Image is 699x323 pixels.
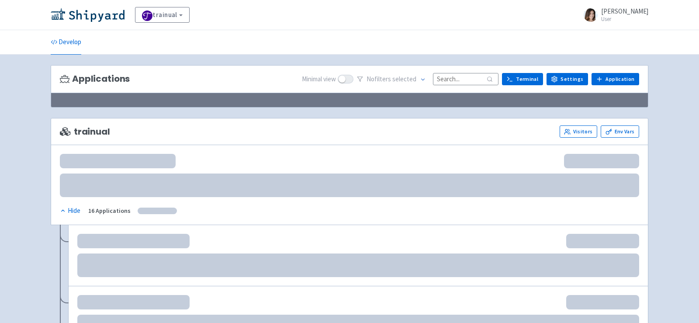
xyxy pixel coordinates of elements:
[601,16,648,22] small: User
[601,7,648,15] span: [PERSON_NAME]
[560,125,597,138] a: Visitors
[302,74,336,84] span: Minimal view
[592,73,639,85] a: Application
[88,206,131,216] div: 16 Applications
[578,8,648,22] a: [PERSON_NAME] User
[392,75,416,83] span: selected
[60,206,81,216] button: Hide
[51,30,81,55] a: Develop
[502,73,543,85] a: Terminal
[367,74,416,84] span: No filter s
[601,125,639,138] a: Env Vars
[547,73,588,85] a: Settings
[60,127,110,137] span: trainual
[433,73,498,85] input: Search...
[60,206,80,216] div: Hide
[135,7,190,23] a: trainual
[60,74,130,84] h3: Applications
[51,8,125,22] img: Shipyard logo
